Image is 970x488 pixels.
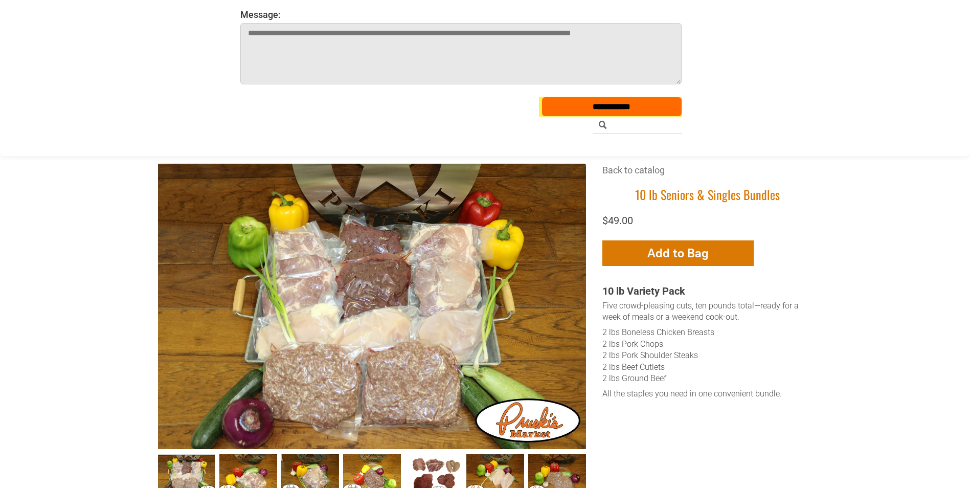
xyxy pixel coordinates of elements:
div: Five crowd-pleasing cuts, ten pounds total—ready for a week of meals or a weekend cook-out. [602,300,813,323]
div: 10 lb Variety Pack [602,284,813,298]
img: 10 lb Seniors & Singles Bundles [158,164,586,449]
button: Add to Bag [602,240,754,266]
a: Back to catalog [602,165,665,175]
div: 2 lbs Ground Beef [602,373,813,384]
div: 2 lbs Pork Shoulder Steaks [602,350,813,361]
div: All the staples you need in one convenient bundle. [602,388,813,400]
div: 2 lbs Pork Chops [602,339,813,350]
div: 2 lbs Boneless Chicken Breasts [602,327,813,338]
span: Add to Bag [647,246,709,260]
div: 2 lbs Beef Cutlets [602,362,813,373]
label: Message: [240,9,682,20]
span: $49.00 [602,214,633,227]
div: Breadcrumbs [602,164,813,187]
h1: 10 lb Seniors & Singles Bundles [602,187,813,203]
